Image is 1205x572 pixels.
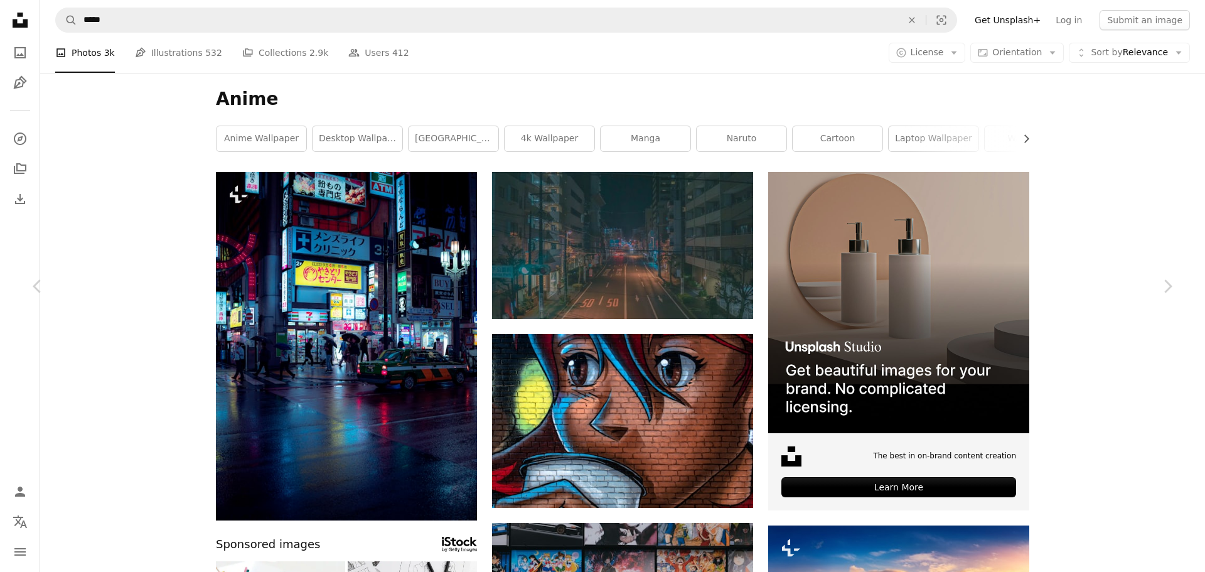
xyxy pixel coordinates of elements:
a: Next [1130,226,1205,347]
img: file-1631678316303-ed18b8b5cb9cimage [781,446,801,467]
span: License [911,47,944,57]
a: Log in [1048,10,1090,30]
button: Menu [8,539,33,564]
button: License [889,43,966,63]
button: scroll list to the right [1015,126,1029,151]
a: [GEOGRAPHIC_DATA] [409,126,498,151]
a: Log in / Sign up [8,479,33,504]
div: Learn More [781,477,1016,497]
span: Sort by [1091,47,1122,57]
a: a busy city street at night with neon signs [216,340,477,352]
a: wallpaper [985,126,1074,151]
a: Illustrations [8,70,33,95]
a: desktop wallpaper [313,126,402,151]
a: manga [601,126,690,151]
a: The best in on-brand content creationLearn More [768,172,1029,510]
a: Collections [8,156,33,181]
a: Users 412 [348,33,409,73]
button: Clear [898,8,926,32]
a: Collections 2.9k [242,33,328,73]
a: Explore [8,126,33,151]
span: Orientation [992,47,1042,57]
a: anime wallpaper [217,126,306,151]
a: Illustrations 532 [135,33,222,73]
span: 412 [392,46,409,60]
button: Language [8,509,33,534]
a: Download History [8,186,33,212]
img: a busy city street at night with neon signs [216,172,477,521]
a: Photos [8,40,33,65]
span: Relevance [1091,46,1168,59]
a: cartoon [793,126,882,151]
a: laptop wallpaper [889,126,978,151]
img: aerial view photography of road between highrise building [492,172,753,319]
span: 2.9k [309,46,328,60]
a: naruto [697,126,786,151]
button: Sort byRelevance [1069,43,1190,63]
button: Visual search [926,8,956,32]
a: aerial view photography of road between highrise building [492,239,753,251]
h1: Anime [216,88,1029,111]
span: The best in on-brand content creation [873,451,1016,461]
a: 4k wallpaper [505,126,594,151]
a: Get Unsplash+ [967,10,1048,30]
span: Sponsored images [216,536,320,554]
form: Find visuals sitewide [55,8,957,33]
button: Search Unsplash [56,8,77,32]
img: red blue and yellow abstract painting [492,334,753,508]
button: Submit an image [1100,10,1190,30]
img: file-1715714113747-b8b0561c490eimage [768,172,1029,433]
span: 532 [205,46,222,60]
button: Orientation [970,43,1064,63]
a: red blue and yellow abstract painting [492,415,753,426]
